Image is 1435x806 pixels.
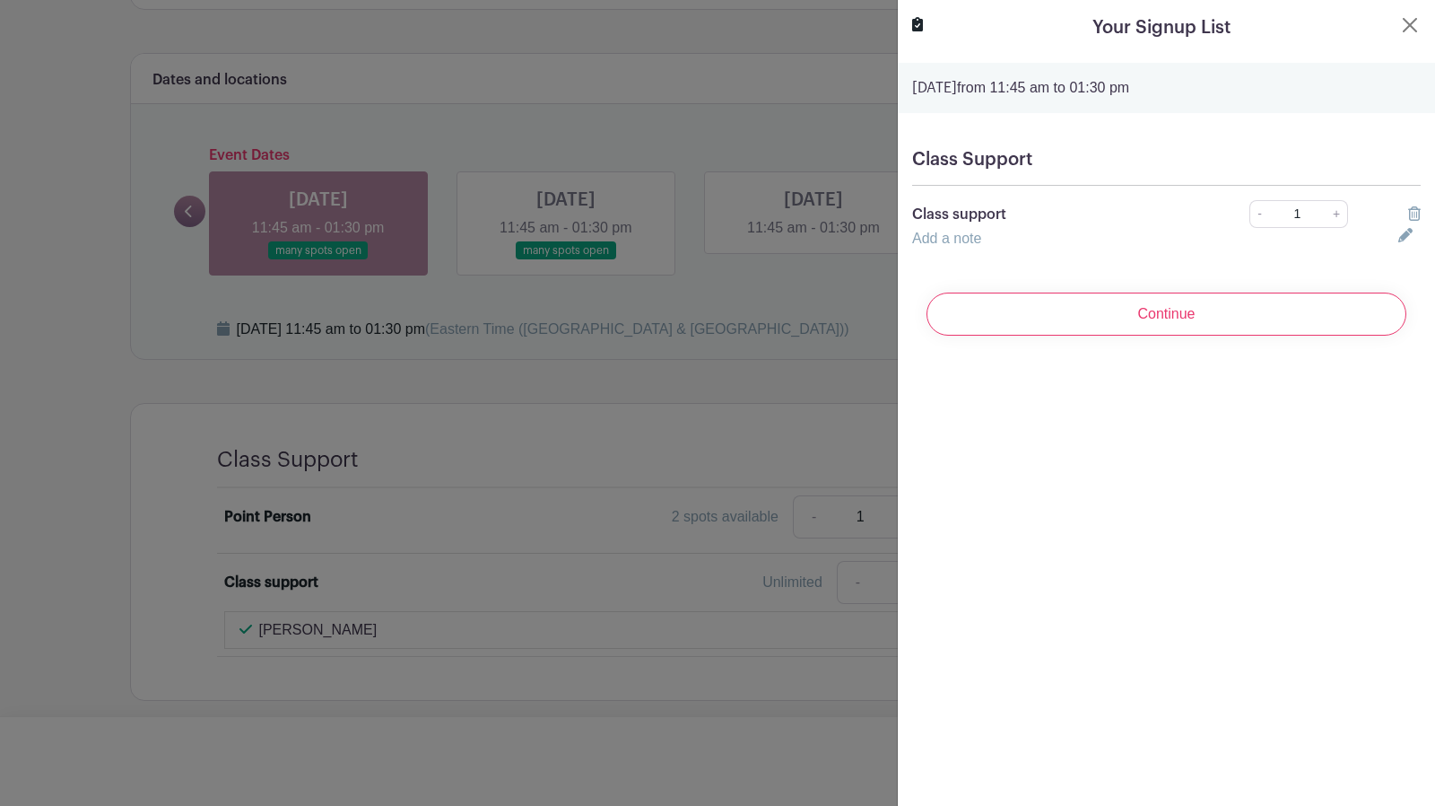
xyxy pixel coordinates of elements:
[1092,14,1231,41] h5: Your Signup List
[912,204,1200,225] p: Class support
[926,293,1406,336] input: Continue
[1249,200,1269,228] a: -
[912,231,981,246] a: Add a note
[1326,200,1348,228] a: +
[912,81,957,95] strong: [DATE]
[912,149,1421,171] h5: Class Support
[1399,14,1421,36] button: Close
[912,77,1421,99] p: from 11:45 am to 01:30 pm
